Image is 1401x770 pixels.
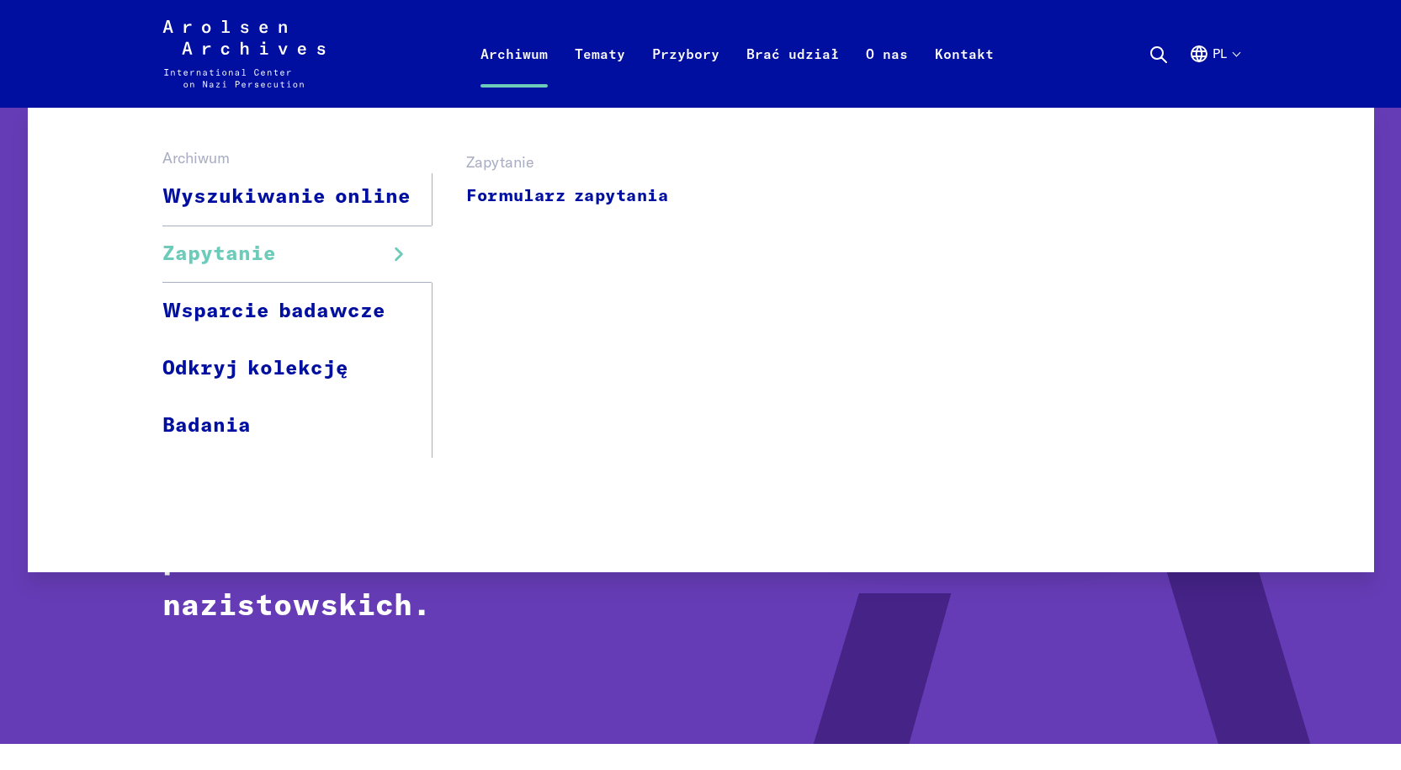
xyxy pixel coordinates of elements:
[480,45,548,62] font: Archiwum
[561,40,639,108] a: Tematy
[466,188,668,204] font: Formularz zapytania
[639,40,733,108] a: Przybory
[1213,45,1227,61] font: pl
[162,169,433,226] a: Wyszukiwanie online
[162,340,433,397] a: Odkryj kolekcję
[162,187,411,207] font: Wyszukiwanie online
[852,40,921,108] a: O nas
[162,301,385,321] font: Wsparcie badawcze
[162,244,276,264] font: Zapytanie
[162,283,433,340] a: Wsparcie badawcze
[935,45,994,62] font: Kontakt
[746,45,839,62] font: Brać udział
[162,416,251,436] font: Badania
[575,45,625,62] font: Tematy
[1189,44,1239,104] button: Angielski, wybór języka
[866,45,908,62] font: O nas
[162,358,348,379] font: Odkryj kolekcję
[467,40,561,108] a: Archiwum
[466,178,668,215] a: Formularz zapytania
[162,169,433,454] ul: Archiwum
[733,40,852,108] a: Brać udział
[162,226,433,283] a: Zapytanie
[433,173,708,458] ul: Zapytanie
[467,20,1007,88] nav: Podstawowy
[921,40,1007,108] a: Kontakt
[162,397,433,454] a: Badania
[652,45,719,62] font: Przybory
